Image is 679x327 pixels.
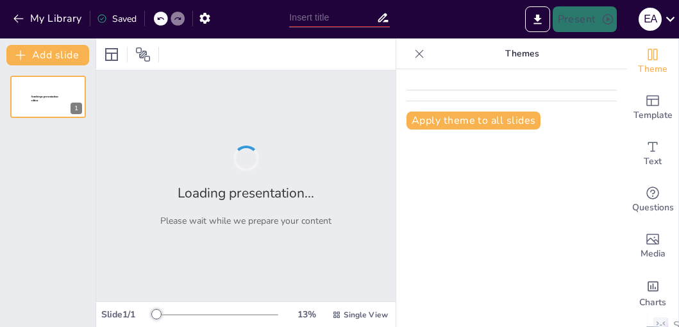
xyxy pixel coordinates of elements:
span: Sendsteps presentation editor [31,96,58,103]
div: Sendsteps presentation editor1 [10,76,86,118]
button: Apply theme to all slides [407,112,541,130]
div: Add ready made slides [627,85,678,131]
button: Add slide [6,45,89,65]
button: E A [639,6,662,32]
input: Insert title [289,8,376,27]
div: 1 [71,103,82,114]
h2: Loading presentation... [178,184,314,202]
span: Questions [632,201,674,215]
span: Position [135,47,151,62]
button: Export to PowerPoint [525,6,550,32]
span: Theme [638,62,667,76]
div: Add images, graphics, shapes or video [627,223,678,269]
span: Media [641,247,666,261]
p: Please wait while we prepare your content [160,215,331,227]
span: Single View [344,310,388,320]
div: Saved [97,13,137,25]
span: Template [633,108,673,122]
div: Slide 1 / 1 [101,308,155,321]
button: Present [553,6,617,32]
div: Change the overall theme [627,38,678,85]
p: Themes [430,38,614,69]
div: E A [639,8,662,31]
div: Layout [101,44,122,65]
div: Get real-time input from your audience [627,177,678,223]
div: Add text boxes [627,131,678,177]
span: Charts [639,296,666,310]
div: 13 % [291,308,322,321]
span: Text [644,155,662,169]
div: Add charts and graphs [627,269,678,315]
button: My Library [10,8,87,29]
